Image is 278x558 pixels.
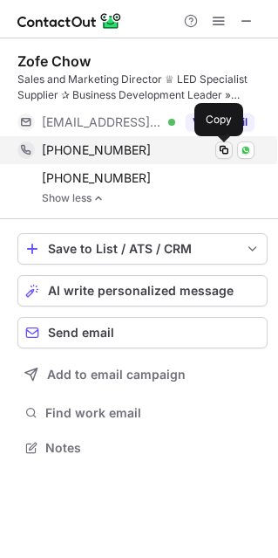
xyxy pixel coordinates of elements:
[48,242,237,256] div: Save to List / ATS / CRM
[42,114,162,130] span: [EMAIL_ADDRESS][DOMAIN_NAME]
[45,405,261,421] span: Find work email
[186,114,254,131] button: Reveal Button
[17,233,268,265] button: save-profile-one-click
[48,326,114,340] span: Send email
[42,142,151,158] span: [PHONE_NUMBER]
[241,145,251,155] img: Whatsapp
[17,10,122,31] img: ContactOut v5.3.10
[47,368,186,382] span: Add to email campaign
[17,275,268,307] button: AI write personalized message
[17,317,268,348] button: Send email
[48,284,234,298] span: AI write personalized message
[17,436,268,460] button: Notes
[42,170,151,186] span: [PHONE_NUMBER]
[17,401,268,425] button: Find work email
[42,192,268,204] a: Show less
[93,192,104,204] img: -
[45,440,261,456] span: Notes
[17,359,268,390] button: Add to email campaign
[17,52,91,70] div: Zofe Chow
[17,72,268,103] div: Sales and Marketing Director ♕ LED Specialist Supplier ✰ Business Development Leader » [PERSON_NA...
